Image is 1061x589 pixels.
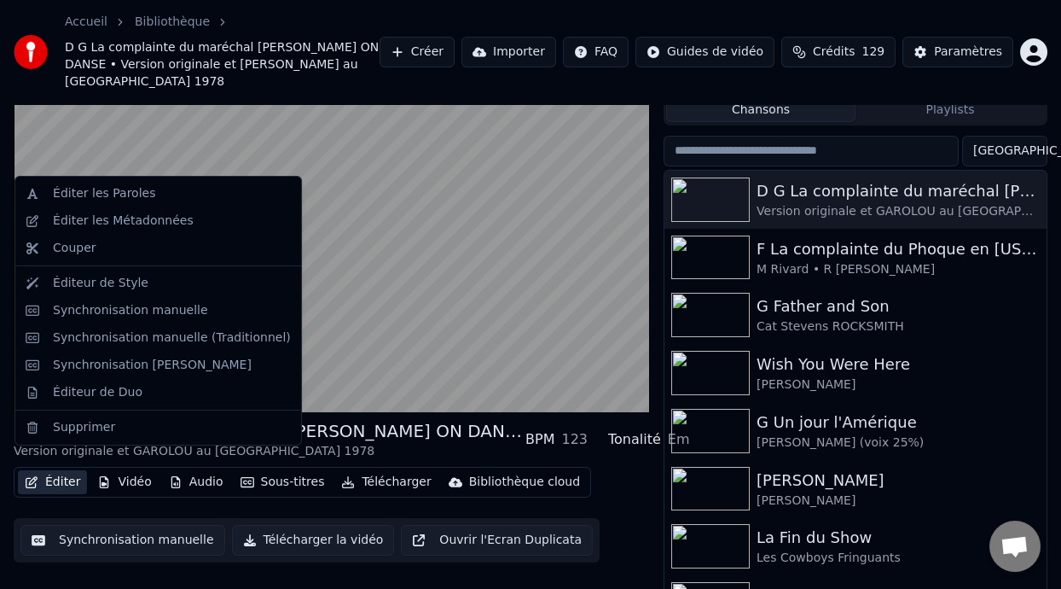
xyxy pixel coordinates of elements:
[461,37,556,67] button: Importer
[757,261,1040,278] div: M Rivard • R [PERSON_NAME]
[65,14,380,90] nav: breadcrumb
[53,240,96,257] div: Couper
[53,357,252,374] div: Synchronisation [PERSON_NAME]
[53,275,148,292] div: Éditeur de Style
[53,302,208,319] div: Synchronisation manuelle
[65,39,380,90] span: D G La complainte du maréchal [PERSON_NAME] ON DANSE • Version originale et [PERSON_NAME] au [GEO...
[232,525,395,556] button: Télécharger la vidéo
[757,411,1040,434] div: G Un jour l'Amérique
[757,294,1040,318] div: G Father and Son
[781,37,896,67] button: Crédits129
[666,97,855,122] button: Chansons
[53,329,291,347] div: Synchronisation manuelle (Traditionnel)
[401,525,593,556] button: Ouvrir l'Ecran Duplicata
[757,318,1040,335] div: Cat Stevens ROCKSMITH
[757,526,1040,550] div: La Fin du Show
[757,434,1040,452] div: [PERSON_NAME] (voix 25%)
[902,37,1013,67] button: Paramètres
[53,419,115,436] div: Supprimer
[53,213,194,230] div: Éditer les Métadonnées
[635,37,774,67] button: Guides de vidéo
[18,470,87,494] button: Éditer
[14,35,48,69] img: youka
[53,185,155,202] div: Éditer les Paroles
[135,14,210,31] a: Bibliothèque
[861,44,884,61] span: 129
[989,521,1041,572] div: Ouvrir le chat
[757,179,1040,203] div: D G La complainte du maréchal [PERSON_NAME] ON DANSE
[20,525,225,556] button: Synchronisation manuelle
[14,443,525,460] div: Version originale et GAROLOU au [GEOGRAPHIC_DATA] 1978
[608,429,661,450] div: Tonalité
[813,44,855,61] span: Crédits
[162,470,230,494] button: Audio
[525,429,554,450] div: BPM
[563,37,629,67] button: FAQ
[934,44,1002,61] div: Paramètres
[757,550,1040,567] div: Les Cowboys Fringuants
[380,37,455,67] button: Créer
[757,376,1040,394] div: [PERSON_NAME]
[469,474,580,491] div: Bibliothèque cloud
[561,429,588,450] div: 123
[14,419,525,443] div: D G La complainte du maréchal [PERSON_NAME] ON DANSE
[234,470,332,494] button: Sous-titres
[90,470,158,494] button: Vidéo
[757,469,1040,493] div: [PERSON_NAME]
[757,237,1040,261] div: F La complainte du Phoque en [US_STATE]
[53,384,142,401] div: Éditeur de Duo
[855,97,1045,122] button: Playlists
[334,470,438,494] button: Télécharger
[757,493,1040,510] div: [PERSON_NAME]
[757,353,1040,376] div: Wish You Were Here
[65,14,107,31] a: Accueil
[757,203,1040,220] div: Version originale et GAROLOU au [GEOGRAPHIC_DATA] 1978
